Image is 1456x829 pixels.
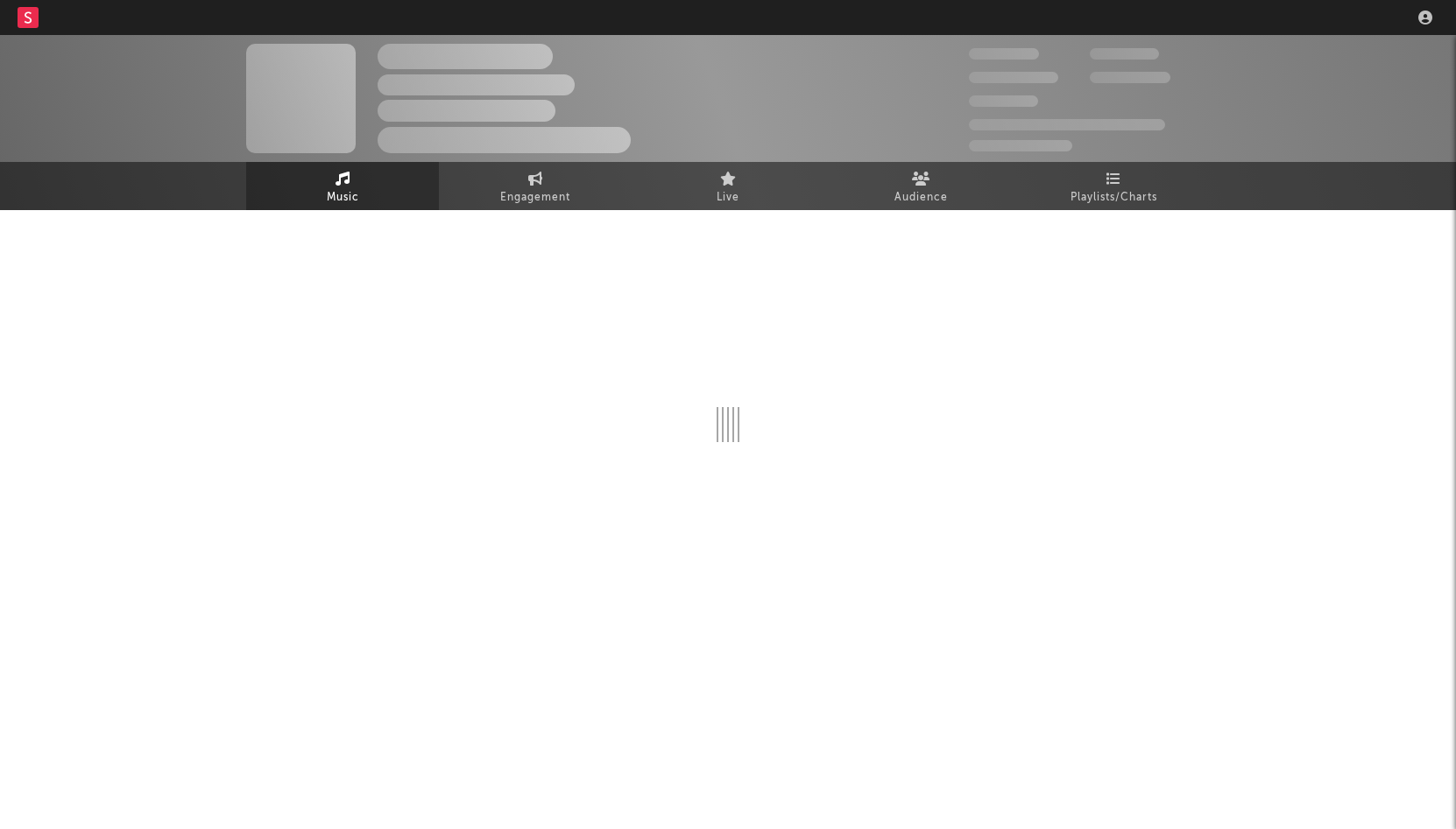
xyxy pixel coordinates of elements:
span: 100,000 [1090,48,1159,60]
a: Engagement [439,162,632,210]
span: Live [717,187,739,208]
span: 1,000,000 [1090,72,1170,83]
a: Playlists/Charts [1017,162,1210,210]
span: Music [327,187,359,208]
span: 50,000,000 Monthly Listeners [969,119,1165,130]
span: Engagement [500,187,570,208]
a: Live [632,162,824,210]
span: Audience [894,187,948,208]
span: Playlists/Charts [1071,187,1157,208]
span: 100,000 [969,95,1038,107]
a: Music [246,162,439,210]
a: Audience [824,162,1017,210]
span: Jump Score: 85.0 [969,140,1072,151]
span: 50,000,000 [969,72,1058,83]
span: 300,000 [969,48,1039,60]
